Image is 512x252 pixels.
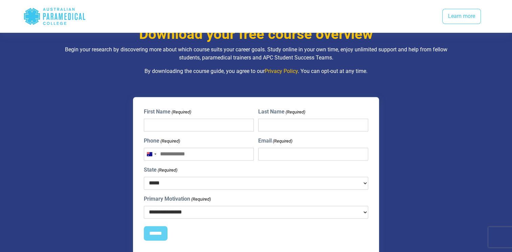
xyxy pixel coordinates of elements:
button: Selected country [144,148,158,160]
span: (Required) [191,196,211,203]
a: Privacy Policy [265,68,298,74]
label: Primary Motivation [144,195,211,203]
span: (Required) [285,109,306,116]
label: First Name [144,108,191,116]
span: (Required) [272,138,293,145]
label: Last Name [258,108,305,116]
span: (Required) [171,109,191,116]
label: Email [258,137,292,145]
div: Australian Paramedical College [23,5,86,27]
h3: Download your free course overview [58,26,454,43]
span: (Required) [160,138,180,145]
label: State [144,166,177,174]
a: Learn more [442,9,481,24]
p: By downloading the course guide, you agree to our . You can opt-out at any time. [58,67,454,75]
span: (Required) [157,167,177,174]
p: Begin your research by discovering more about which course suits your career goals. Study online ... [58,46,454,62]
label: Phone [144,137,180,145]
